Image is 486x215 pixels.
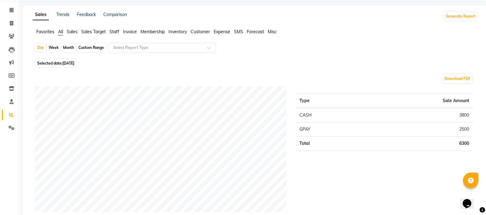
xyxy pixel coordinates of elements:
span: Staff [109,29,119,34]
span: Sales [67,29,77,34]
th: Sale Amount [361,94,473,108]
span: All [58,29,63,34]
div: Month [61,43,76,52]
span: Invoice [123,29,137,34]
th: Type [296,94,361,108]
td: CASH [296,108,361,122]
a: Comparison [103,12,127,17]
span: Misc [268,29,277,34]
span: Sales Target [81,29,106,34]
span: SMS [234,29,243,34]
iframe: chat widget [460,190,480,209]
span: Favorites [36,29,54,34]
span: Forecast [247,29,264,34]
td: 6300 [361,137,473,151]
span: Selected date: [36,59,76,67]
td: Total [296,137,361,151]
div: Custom Range [77,43,105,52]
a: Feedback [77,12,96,17]
a: Sales [33,9,49,20]
a: Trends [56,12,69,17]
span: Inventory [168,29,187,34]
span: Customer [191,29,210,34]
td: GPAY [296,122,361,137]
span: Membership [140,29,165,34]
div: Day [36,43,46,52]
td: 3800 [361,108,473,122]
button: Generate Report [444,12,477,21]
td: 2500 [361,122,473,137]
button: Download PDF [443,74,472,83]
div: Week [47,43,60,52]
span: [DATE] [62,61,74,66]
span: Expense [214,29,230,34]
